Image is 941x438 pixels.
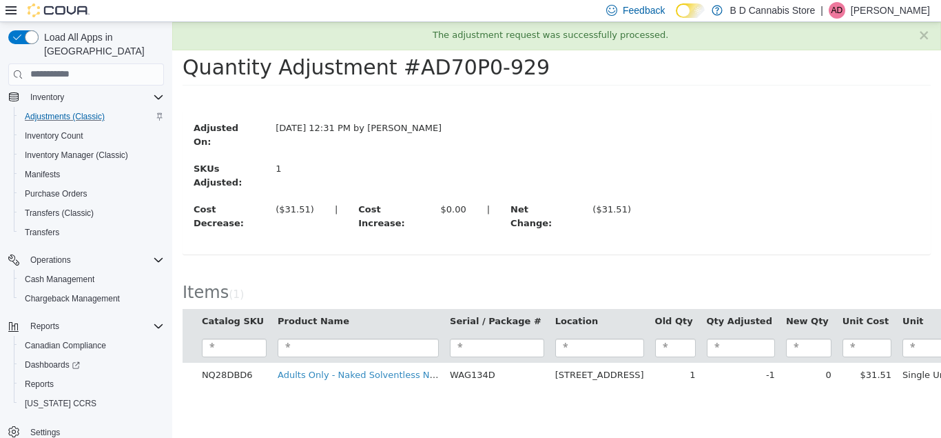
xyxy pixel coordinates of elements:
[25,293,120,304] span: Chargeback Management
[10,33,378,57] span: Quantity Adjustment #AD70P0-929
[3,317,169,336] button: Reports
[25,169,60,180] span: Manifests
[831,2,843,19] span: AD
[25,359,80,370] span: Dashboards
[19,395,102,412] a: [US_STATE] CCRS
[19,337,112,354] a: Canadian Compliance
[105,348,412,358] a: Adults Only - Naked Solventless Nsfw Liquid Diamond Cartridge - 1G
[730,292,754,306] button: Unit
[25,340,106,351] span: Canadian Compliance
[11,181,93,208] label: Cost Decrease:
[30,292,94,306] button: Catalog SKU
[670,292,719,306] button: Unit Cost
[19,147,134,163] a: Inventory Manager (Classic)
[25,252,164,268] span: Operations
[269,181,294,195] div: $0.00
[14,289,169,308] button: Chargeback Management
[25,379,54,390] span: Reports
[19,224,65,241] a: Transfers
[25,208,94,219] span: Transfers (Classic)
[19,376,59,392] a: Reports
[19,186,164,202] span: Purchase Orders
[25,150,128,161] span: Inventory Manager (Classic)
[25,318,65,335] button: Reports
[272,341,378,366] td: WAG134D
[105,292,180,306] button: Product Name
[14,184,169,203] button: Purchase Orders
[56,266,72,279] small: ( )
[30,255,71,266] span: Operations
[383,348,472,358] span: [STREET_ADDRESS]
[730,2,815,19] p: B D Cannabis Store
[30,92,64,103] span: Inventory
[328,181,410,208] label: Net Change:
[25,227,59,238] span: Transfers
[19,357,85,373] a: Dashboards
[30,427,60,438] span: Settings
[820,2,823,19] p: |
[25,111,105,122] span: Adjustments (Classic)
[19,186,93,202] a: Purchase Orders
[19,376,164,392] span: Reports
[25,318,164,335] span: Reports
[10,261,56,280] span: Items
[103,181,142,195] div: ($31.51)
[176,181,258,208] label: Cost Increase:
[39,30,164,58] span: Load All Apps in [GEOGRAPHIC_DATA]
[19,290,164,307] span: Chargeback Management
[25,130,83,141] span: Inventory Count
[829,2,845,19] div: Aman Dhillon
[745,6,758,21] button: ×
[851,2,930,19] p: [PERSON_NAME]
[19,205,99,221] a: Transfers (Classic)
[483,292,524,306] button: Old Qty
[19,205,164,221] span: Transfers (Classic)
[535,292,603,306] button: Qty Adjusted
[14,394,169,413] button: [US_STATE] CCRS
[19,108,110,125] a: Adjustments (Classic)
[103,140,207,154] div: 1
[3,250,169,270] button: Operations
[25,274,94,285] span: Cash Management
[676,3,705,18] input: Dark Mode
[11,140,93,167] label: SKUs Adjusted:
[608,341,665,366] td: 0
[14,107,169,126] button: Adjustments (Classic)
[623,3,665,17] span: Feedback
[19,395,164,412] span: Washington CCRS
[14,165,169,184] button: Manifests
[19,224,164,241] span: Transfers
[14,223,169,242] button: Transfers
[665,341,725,366] td: $31.51
[725,341,785,366] td: Single Unit
[383,292,428,306] button: Location
[420,181,459,195] div: ($31.51)
[61,266,68,279] span: 1
[93,99,280,113] div: [DATE] 12:31 PM by [PERSON_NAME]
[614,292,659,306] button: New Qty
[25,89,70,106] button: Inventory
[676,18,676,19] span: Dark Mode
[24,341,100,366] td: NQ28DBD6
[19,357,164,373] span: Dashboards
[3,88,169,107] button: Inventory
[30,321,59,332] span: Reports
[19,166,65,183] a: Manifests
[25,188,87,199] span: Purchase Orders
[14,126,169,146] button: Inventory Count
[152,181,176,195] label: |
[477,341,529,366] td: 1
[19,147,164,163] span: Inventory Manager (Classic)
[14,203,169,223] button: Transfers (Classic)
[19,271,100,288] a: Cash Management
[19,290,125,307] a: Chargeback Management
[14,270,169,289] button: Cash Management
[19,166,164,183] span: Manifests
[28,3,90,17] img: Cova
[19,128,164,144] span: Inventory Count
[14,355,169,375] a: Dashboards
[19,128,89,144] a: Inventory Count
[529,341,608,366] td: -1
[278,292,372,306] button: Serial / Package #
[25,89,164,106] span: Inventory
